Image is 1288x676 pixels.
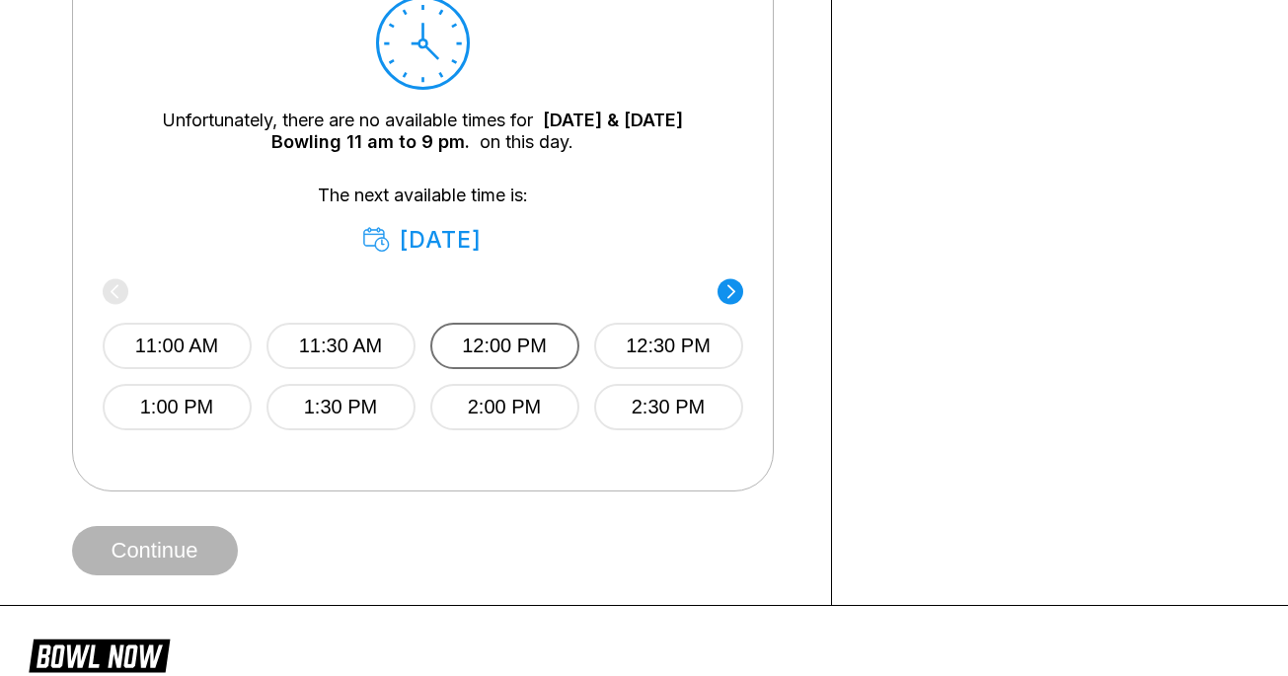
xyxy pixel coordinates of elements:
[363,226,483,254] div: [DATE]
[103,323,252,369] button: 11:00 AM
[594,384,743,430] button: 2:30 PM
[132,185,714,254] div: The next available time is:
[271,110,683,152] a: [DATE] & [DATE] Bowling 11 am to 9 pm.
[103,384,252,430] button: 1:00 PM
[266,323,416,369] button: 11:30 AM
[430,323,579,369] button: 12:00 PM
[132,110,714,153] div: Unfortunately, there are no available times for on this day.
[430,384,579,430] button: 2:00 PM
[594,323,743,369] button: 12:30 PM
[266,384,416,430] button: 1:30 PM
